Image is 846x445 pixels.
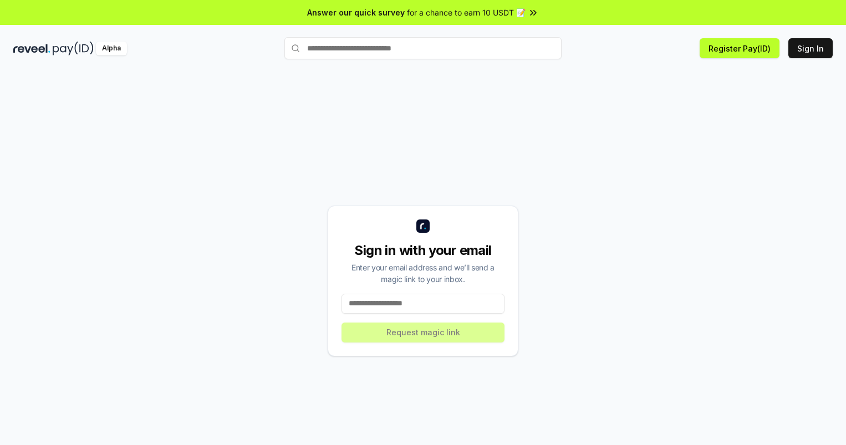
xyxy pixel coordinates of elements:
div: Enter your email address and we’ll send a magic link to your inbox. [342,262,504,285]
img: pay_id [53,42,94,55]
span: for a chance to earn 10 USDT 📝 [407,7,526,18]
button: Sign In [788,38,833,58]
button: Register Pay(ID) [700,38,779,58]
div: Alpha [96,42,127,55]
img: logo_small [416,219,430,233]
img: reveel_dark [13,42,50,55]
div: Sign in with your email [342,242,504,259]
span: Answer our quick survey [307,7,405,18]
